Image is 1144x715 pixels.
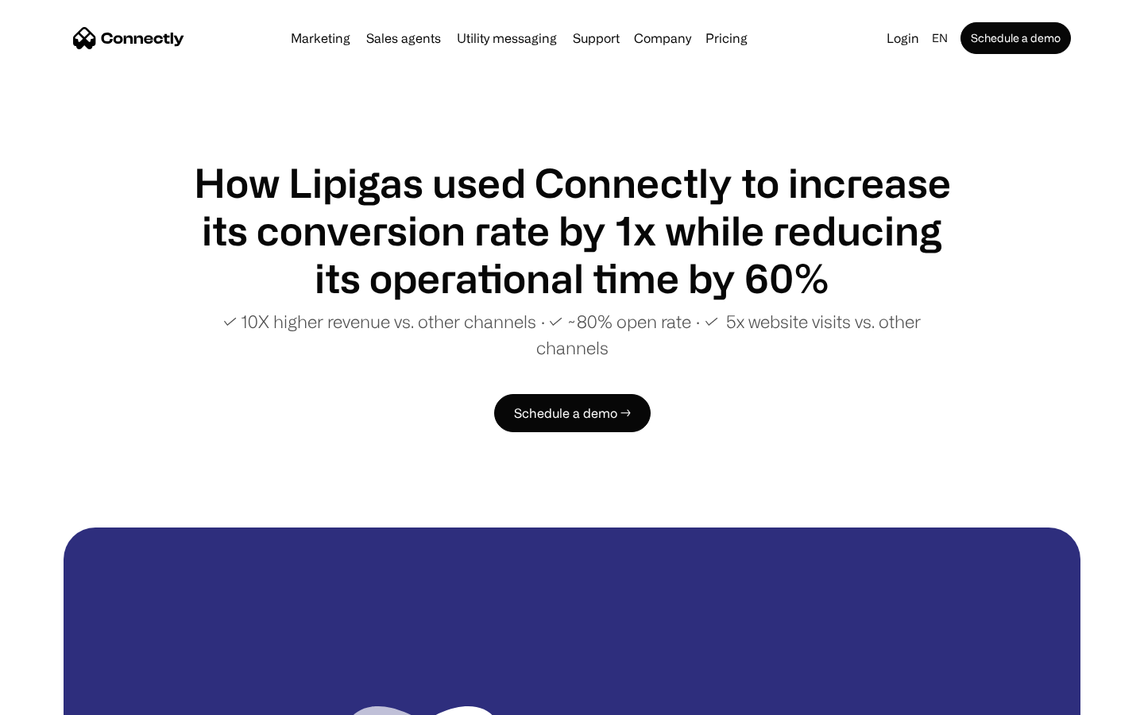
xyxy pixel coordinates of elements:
a: Marketing [284,32,357,44]
a: Schedule a demo [960,22,1071,54]
h1: How Lipigas used Connectly to increase its conversion rate by 1x while reducing its operational t... [191,159,953,302]
a: Schedule a demo → [494,394,651,432]
a: Utility messaging [450,32,563,44]
a: home [73,26,184,50]
div: en [932,27,948,49]
p: ✓ 10X higher revenue vs. other channels ∙ ✓ ~80% open rate ∙ ✓ 5x website visits vs. other channels [191,308,953,361]
a: Support [566,32,626,44]
aside: Language selected: English [16,686,95,709]
div: Company [634,27,691,49]
div: Company [629,27,696,49]
a: Pricing [699,32,754,44]
ul: Language list [32,687,95,709]
a: Sales agents [360,32,447,44]
a: Login [880,27,926,49]
div: en [926,27,957,49]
